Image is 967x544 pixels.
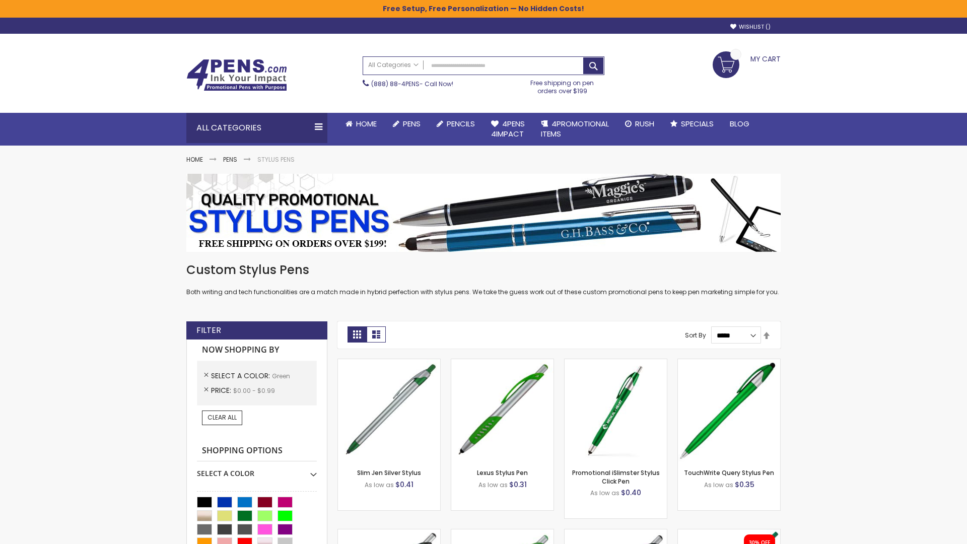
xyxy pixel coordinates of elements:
[186,262,781,297] div: Both writing and tech functionalities are a match made in hybrid perfection with stylus pens. We ...
[520,75,605,95] div: Free shipping on pen orders over $199
[565,359,667,461] img: Promotional iSlimster Stylus Click Pen-Green
[491,118,525,139] span: 4Pens 4impact
[395,480,413,490] span: $0.41
[363,57,424,74] a: All Categories
[704,481,733,489] span: As low as
[186,59,287,91] img: 4Pens Custom Pens and Promotional Products
[533,113,617,146] a: 4PROMOTIONALITEMS
[451,359,554,461] img: Lexus Stylus Pen-Green
[338,359,440,461] img: Slim Jen Silver Stylus-Green
[257,155,295,164] strong: Stylus Pens
[337,113,385,135] a: Home
[338,359,440,367] a: Slim Jen Silver Stylus-Green
[617,113,662,135] a: Rush
[186,262,781,278] h1: Custom Stylus Pens
[572,468,660,485] a: Promotional iSlimster Stylus Click Pen
[202,411,242,425] a: Clear All
[356,118,377,129] span: Home
[429,113,483,135] a: Pencils
[509,480,527,490] span: $0.31
[541,118,609,139] span: 4PROMOTIONAL ITEMS
[272,372,290,380] span: Green
[371,80,420,88] a: (888) 88-4PENS
[186,113,327,143] div: All Categories
[223,155,237,164] a: Pens
[722,113,757,135] a: Blog
[197,440,317,462] strong: Shopping Options
[685,331,706,339] label: Sort By
[451,529,554,537] a: Boston Silver Stylus Pen-Green
[186,155,203,164] a: Home
[385,113,429,135] a: Pens
[233,386,275,395] span: $0.00 - $0.99
[483,113,533,146] a: 4Pens4impact
[186,174,781,252] img: Stylus Pens
[371,80,453,88] span: - Call Now!
[211,371,272,381] span: Select A Color
[565,529,667,537] a: Lexus Metallic Stylus Pen-Green
[211,385,233,395] span: Price
[368,61,419,69] span: All Categories
[681,118,714,129] span: Specials
[684,468,774,477] a: TouchWrite Query Stylus Pen
[196,325,221,336] strong: Filter
[678,529,780,537] a: iSlimster II - Full Color-Green
[678,359,780,461] img: TouchWrite Query Stylus Pen-Green
[447,118,475,129] span: Pencils
[403,118,421,129] span: Pens
[635,118,654,129] span: Rush
[348,326,367,343] strong: Grid
[730,23,771,31] a: Wishlist
[197,461,317,479] div: Select A Color
[478,481,508,489] span: As low as
[365,481,394,489] span: As low as
[208,413,237,422] span: Clear All
[662,113,722,135] a: Specials
[477,468,528,477] a: Lexus Stylus Pen
[621,488,641,498] span: $0.40
[735,480,754,490] span: $0.35
[590,489,619,497] span: As low as
[338,529,440,537] a: Boston Stylus Pen-Green
[357,468,421,477] a: Slim Jen Silver Stylus
[565,359,667,367] a: Promotional iSlimster Stylus Click Pen-Green
[730,118,749,129] span: Blog
[678,359,780,367] a: TouchWrite Query Stylus Pen-Green
[197,339,317,361] strong: Now Shopping by
[451,359,554,367] a: Lexus Stylus Pen-Green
